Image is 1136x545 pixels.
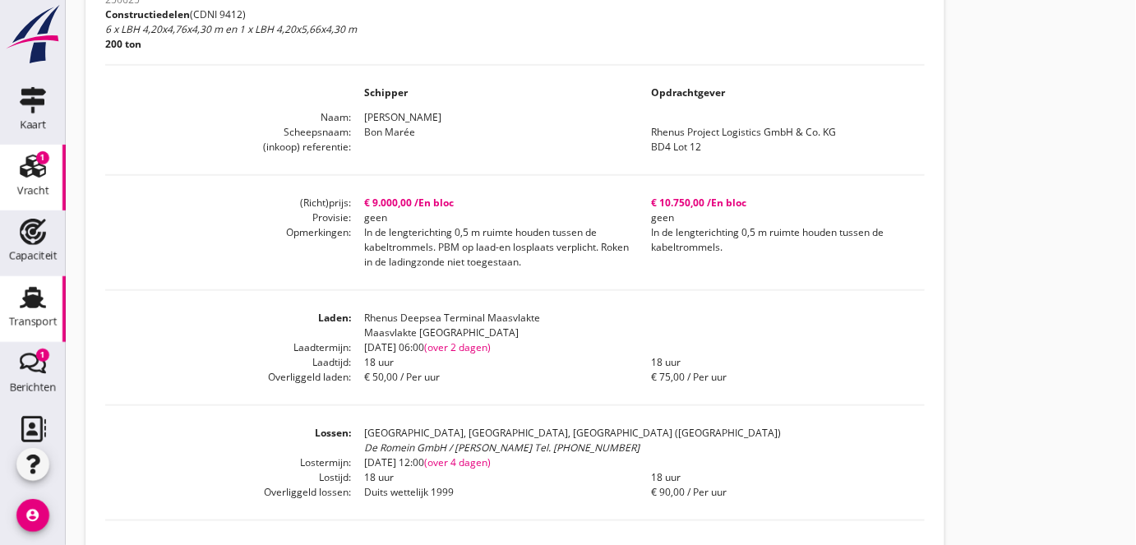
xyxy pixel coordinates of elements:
dd: Schipper [351,85,638,100]
dd: € 10.750,00 /En bloc [638,196,925,210]
dd: [DATE] 06:00 [351,340,925,355]
dd: Rhenus Deepsea Terminal Maasvlakte Maasvlakte [GEOGRAPHIC_DATA] [351,311,925,340]
div: Capaciteit [9,251,58,261]
dd: 18 uur [638,470,925,485]
span: 6 x LBH 4,20x4,76x4,30 m en 1 x LBH 4,20x5,66x4,30 m [105,22,357,36]
dd: Opdrachtgever [638,85,925,100]
div: Berichten [10,382,57,393]
div: 1 [36,349,49,362]
span: (over 4 dagen) [424,455,491,469]
dt: Laadtijd [105,355,351,370]
dt: Opmerkingen [105,225,351,270]
div: Kaart [20,119,46,130]
dd: 18 uur [638,355,925,370]
dt: (Richt)prijs [105,196,351,210]
dd: Bon Marée [351,125,638,140]
div: De Romein GmbH / [PERSON_NAME] Tel. [PHONE_NUMBER] [364,441,925,455]
i: account_circle [16,499,49,532]
dd: 18 uur [351,470,638,485]
span: (over 2 dagen) [424,340,491,354]
dt: Naam [105,110,351,125]
dd: Duits wettelijk 1999 [351,485,638,500]
dt: Lossen [105,426,351,455]
dd: Rhenus Project Logistics GmbH & Co. KG [638,125,925,140]
dd: In de lengterichting 0,5 m ruimte houden tussen de kabeltrommels. PBM op laad-en losplaats verpli... [351,225,638,270]
dt: (inkoop) referentie [105,140,351,155]
dd: € 9.000,00 /En bloc [351,196,638,210]
dt: Lostijd [105,470,351,485]
dt: Provisie [105,210,351,225]
dd: € 75,00 / Per uur [638,370,925,385]
div: 1 [36,151,49,164]
span: Constructiedelen [105,7,190,21]
dt: Lostermijn [105,455,351,470]
div: Vracht [17,185,49,196]
dd: € 90,00 / Per uur [638,485,925,500]
dt: Laden [105,311,351,340]
dt: Scheepsnaam [105,125,351,140]
p: (CDNI 9412) [105,7,357,22]
dd: BD4 Lot 12 [638,140,925,155]
dd: geen [638,210,925,225]
p: 200 ton [105,37,357,52]
dd: [PERSON_NAME] [351,110,925,125]
dt: Laadtermijn [105,340,351,355]
dd: In de lengterichting 0,5 m ruimte houden tussen de kabeltrommels. [638,225,925,270]
dd: € 50,00 / Per uur [351,370,638,385]
dd: [DATE] 12:00 [351,455,925,470]
div: Transport [9,316,58,327]
dt: Overliggeld lossen [105,485,351,500]
dt: Overliggeld laden [105,370,351,385]
dd: 18 uur [351,355,638,370]
dd: geen [351,210,638,225]
dd: [GEOGRAPHIC_DATA], [GEOGRAPHIC_DATA], [GEOGRAPHIC_DATA] ([GEOGRAPHIC_DATA]) [351,426,925,455]
img: logo-small.a267ee39.svg [3,4,62,65]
